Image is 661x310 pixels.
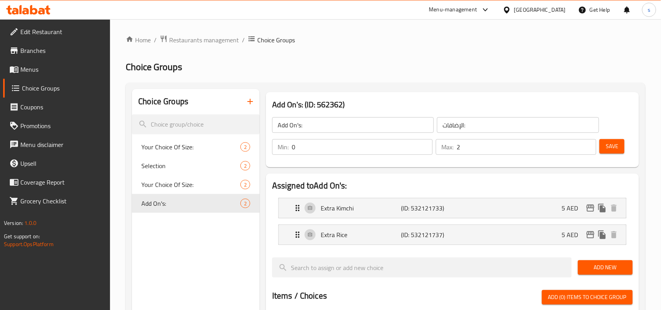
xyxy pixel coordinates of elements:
[20,121,104,131] span: Promotions
[4,231,40,241] span: Get support on:
[562,203,585,213] p: 5 AED
[441,142,453,152] p: Max:
[514,5,566,14] div: [GEOGRAPHIC_DATA]
[141,142,240,152] span: Your Choice Of Size:
[600,139,625,154] button: Save
[3,192,110,210] a: Grocery Checklist
[272,257,572,277] input: search
[272,180,633,192] h2: Assigned to Add On's:
[132,175,260,194] div: Your Choice Of Size:2
[20,159,104,168] span: Upsell
[126,35,151,45] a: Home
[241,181,250,189] span: 2
[585,202,596,214] button: edit
[648,5,650,14] span: s
[4,239,54,249] a: Support.OpsPlatform
[4,218,23,228] span: Version:
[3,22,110,41] a: Edit Restaurant
[241,200,250,207] span: 2
[585,229,596,241] button: edit
[257,35,295,45] span: Choice Groups
[3,98,110,116] a: Coupons
[3,79,110,98] a: Choice Groups
[272,98,633,111] h3: Add On's: (ID: 562362)
[584,263,627,272] span: Add New
[132,194,260,213] div: Add On's:2
[241,143,250,151] span: 2
[24,218,36,228] span: 1.0.0
[272,221,633,248] li: Expand
[321,203,401,213] p: Extra Kimchi
[272,195,633,221] li: Expand
[126,35,645,45] nav: breadcrumb
[3,173,110,192] a: Coverage Report
[3,60,110,79] a: Menus
[279,198,626,218] div: Expand
[240,142,250,152] div: Choices
[3,116,110,135] a: Promotions
[3,154,110,173] a: Upsell
[278,142,289,152] p: Min:
[596,202,608,214] button: duplicate
[160,35,239,45] a: Restaurants management
[132,114,260,134] input: search
[608,202,620,214] button: delete
[242,35,245,45] li: /
[548,292,627,302] span: Add (0) items to choice group
[154,35,157,45] li: /
[3,135,110,154] a: Menu disclaimer
[401,203,455,213] p: (ID: 532121733)
[20,27,104,36] span: Edit Restaurant
[240,199,250,208] div: Choices
[141,199,240,208] span: Add On's:
[272,290,327,302] h2: Items / Choices
[401,230,455,239] p: (ID: 532121737)
[22,83,104,93] span: Choice Groups
[542,290,633,305] button: Add (0) items to choice group
[562,230,585,239] p: 5 AED
[240,180,250,189] div: Choices
[20,178,104,187] span: Coverage Report
[578,260,633,275] button: Add New
[20,196,104,206] span: Grocery Checklist
[141,180,240,189] span: Your Choice Of Size:
[132,156,260,175] div: Selection2
[20,65,104,74] span: Menus
[606,141,618,151] span: Save
[20,140,104,149] span: Menu disclaimer
[241,162,250,170] span: 2
[3,41,110,60] a: Branches
[126,58,182,76] span: Choice Groups
[240,161,250,170] div: Choices
[138,96,188,107] h2: Choice Groups
[20,46,104,55] span: Branches
[608,229,620,241] button: delete
[132,138,260,156] div: Your Choice Of Size:2
[169,35,239,45] span: Restaurants management
[279,225,626,245] div: Expand
[429,5,477,15] div: Menu-management
[321,230,401,239] p: Extra Rice
[141,161,240,170] span: Selection
[596,229,608,241] button: duplicate
[20,102,104,112] span: Coupons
